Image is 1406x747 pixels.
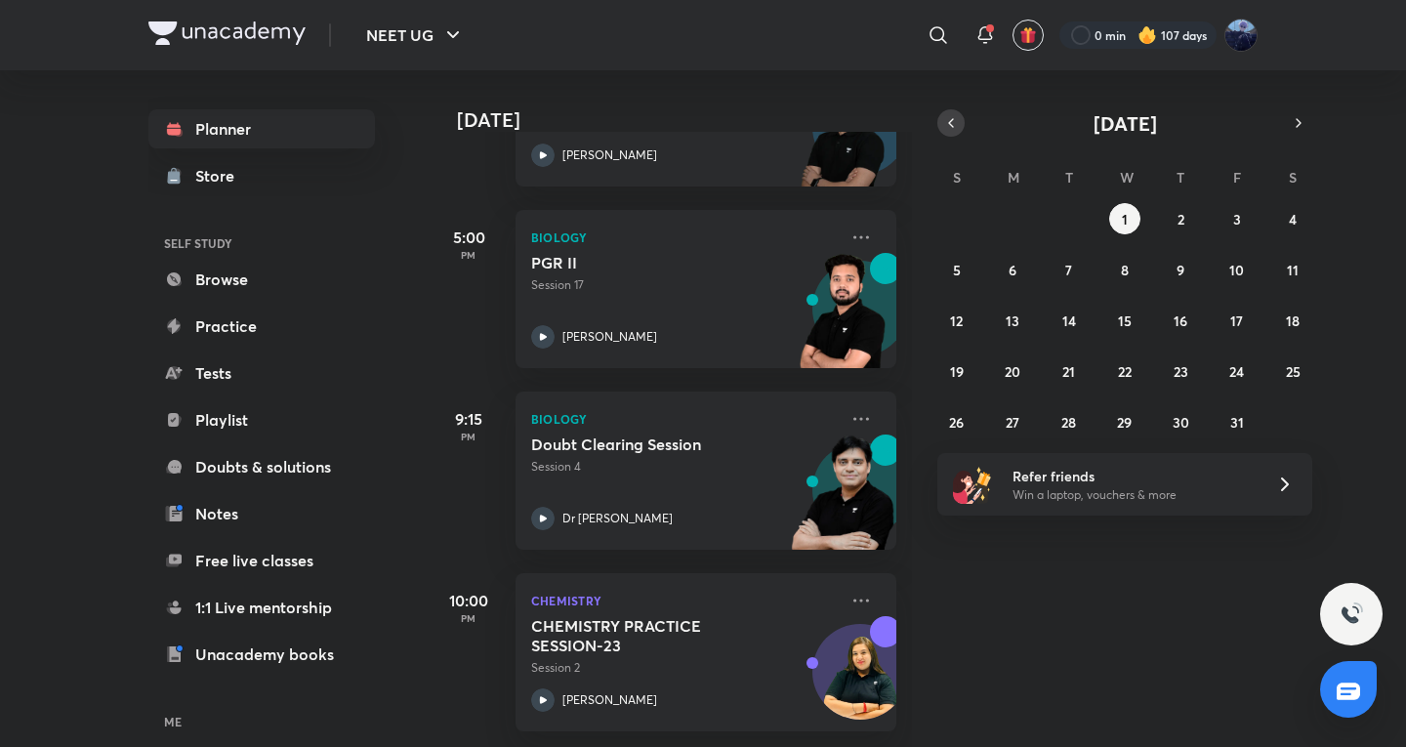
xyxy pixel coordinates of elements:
[148,541,375,580] a: Free live classes
[1287,261,1299,279] abbr: October 11, 2025
[1065,168,1073,187] abbr: Tuesday
[430,612,508,624] p: PM
[531,589,838,612] p: Chemistry
[430,589,508,612] h5: 10:00
[531,253,774,272] h5: PGR II
[1289,168,1297,187] abbr: Saturday
[430,431,508,442] p: PM
[1006,413,1019,432] abbr: October 27, 2025
[1174,311,1187,330] abbr: October 16, 2025
[1277,203,1308,234] button: October 4, 2025
[789,71,896,206] img: unacademy
[953,465,992,504] img: referral
[148,156,375,195] a: Store
[1054,355,1085,387] button: October 21, 2025
[1221,406,1253,437] button: October 31, 2025
[1221,254,1253,285] button: October 10, 2025
[354,16,476,55] button: NEET UG
[148,21,306,50] a: Company Logo
[430,407,508,431] h5: 9:15
[1233,168,1241,187] abbr: Friday
[148,260,375,299] a: Browse
[1229,261,1244,279] abbr: October 10, 2025
[531,435,774,454] h5: Doubt Clearing Session
[1165,355,1196,387] button: October 23, 2025
[531,659,838,677] p: Session 2
[148,400,375,439] a: Playlist
[562,146,657,164] p: [PERSON_NAME]
[1019,26,1037,44] img: avatar
[1177,261,1184,279] abbr: October 9, 2025
[1289,210,1297,228] abbr: October 4, 2025
[1165,254,1196,285] button: October 9, 2025
[562,510,673,527] p: Dr [PERSON_NAME]
[1286,311,1300,330] abbr: October 18, 2025
[789,435,896,569] img: unacademy
[1013,486,1253,504] p: Win a laptop, vouchers & more
[430,226,508,249] h5: 5:00
[1013,20,1044,51] button: avatar
[965,109,1285,137] button: [DATE]
[941,254,972,285] button: October 5, 2025
[1109,254,1140,285] button: October 8, 2025
[813,635,907,728] img: Avatar
[1109,355,1140,387] button: October 22, 2025
[1277,305,1308,336] button: October 18, 2025
[531,226,838,249] p: Biology
[562,691,657,709] p: [PERSON_NAME]
[1340,602,1363,626] img: ttu
[1165,406,1196,437] button: October 30, 2025
[1061,413,1076,432] abbr: October 28, 2025
[1054,254,1085,285] button: October 7, 2025
[997,254,1028,285] button: October 6, 2025
[1277,254,1308,285] button: October 11, 2025
[430,249,508,261] p: PM
[1008,168,1019,187] abbr: Monday
[531,458,838,476] p: Session 4
[1109,406,1140,437] button: October 29, 2025
[1005,362,1020,381] abbr: October 20, 2025
[562,328,657,346] p: [PERSON_NAME]
[1177,168,1184,187] abbr: Thursday
[1006,311,1019,330] abbr: October 13, 2025
[997,406,1028,437] button: October 27, 2025
[941,355,972,387] button: October 19, 2025
[1224,19,1258,52] img: Kushagra Singh
[1065,261,1072,279] abbr: October 7, 2025
[148,21,306,45] img: Company Logo
[949,413,964,432] abbr: October 26, 2025
[148,307,375,346] a: Practice
[148,635,375,674] a: Unacademy books
[997,305,1028,336] button: October 13, 2025
[1122,210,1128,228] abbr: October 1, 2025
[953,168,961,187] abbr: Sunday
[1109,203,1140,234] button: October 1, 2025
[1277,355,1308,387] button: October 25, 2025
[1109,305,1140,336] button: October 15, 2025
[148,353,375,393] a: Tests
[531,616,774,655] h5: CHEMISTRY PRACTICE SESSION-23
[1062,362,1075,381] abbr: October 21, 2025
[789,253,896,388] img: unacademy
[1118,362,1132,381] abbr: October 22, 2025
[1120,168,1134,187] abbr: Wednesday
[1121,261,1129,279] abbr: October 8, 2025
[1117,413,1132,432] abbr: October 29, 2025
[1286,362,1301,381] abbr: October 25, 2025
[531,276,838,294] p: Session 17
[457,108,916,132] h4: [DATE]
[950,362,964,381] abbr: October 19, 2025
[941,406,972,437] button: October 26, 2025
[148,588,375,627] a: 1:1 Live mentorship
[1230,413,1244,432] abbr: October 31, 2025
[1009,261,1016,279] abbr: October 6, 2025
[997,355,1028,387] button: October 20, 2025
[148,227,375,260] h6: SELF STUDY
[953,261,961,279] abbr: October 5, 2025
[1174,362,1188,381] abbr: October 23, 2025
[1165,203,1196,234] button: October 2, 2025
[1173,413,1189,432] abbr: October 30, 2025
[1062,311,1076,330] abbr: October 14, 2025
[1118,311,1132,330] abbr: October 15, 2025
[148,705,375,738] h6: ME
